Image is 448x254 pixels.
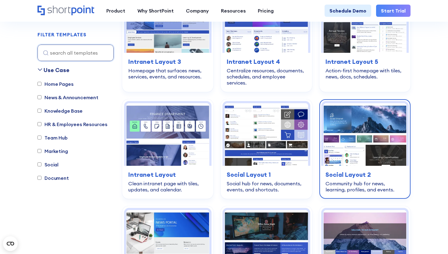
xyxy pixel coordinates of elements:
[37,96,41,100] input: News & Announcement
[325,67,404,80] div: Action-first homepage with tiles, news, docs, schedules.
[37,94,98,101] label: News & Announcement
[37,147,68,155] label: Marketing
[131,5,180,17] a: Why ShortPoint
[128,57,207,66] h3: Intranet Layout 3
[37,176,41,180] input: Document
[227,57,306,66] h3: Intranet Layout 4
[338,183,448,254] iframe: Chat Widget
[37,134,68,141] label: Team Hub
[137,7,174,14] div: Why ShortPoint
[44,66,69,74] div: Use Case
[128,180,207,193] div: Clean intranet page with tiles, updates, and calendar.
[376,5,411,17] a: Start Trial
[37,163,41,167] input: Social
[215,5,252,17] a: Resources
[37,161,59,168] label: Social
[37,136,41,140] input: Team Hub
[227,170,306,179] h3: Social Layout 1
[37,122,41,126] input: HR & Employees Resources
[37,149,41,153] input: Marketing
[227,180,306,193] div: Social hub for news, documents, events, and shortcuts.
[37,107,83,114] label: Knowledge Base
[3,236,18,251] button: Open CMP widget
[221,7,246,14] div: Resources
[252,5,280,17] a: Pricing
[37,121,107,128] label: HR & Employees Resources
[100,5,131,17] a: Product
[325,170,404,179] h3: Social Layout 2
[325,57,404,66] h3: Intranet Layout 5
[258,7,274,14] div: Pricing
[37,174,69,182] label: Document
[128,170,207,179] h3: Intranet Layout
[37,82,41,86] input: Home Pages
[37,45,114,61] input: search all templates
[37,109,41,113] input: Knowledge Base
[122,99,213,199] a: Intranet Layout – SharePoint Page Design: Clean intranet page with tiles, updates, and calendar.I...
[126,103,209,166] img: Intranet Layout – SharePoint Page Design: Clean intranet page with tiles, updates, and calendar.
[221,99,312,199] a: Social Layout 1 – SharePoint Social Intranet Template: Social hub for news, documents, events, an...
[37,80,73,88] label: Home Pages
[323,103,407,166] img: Social Layout 2 – SharePoint Community Site: Community hub for news, learning, profiles, and events.
[186,7,209,14] div: Company
[180,5,215,17] a: Company
[325,180,404,193] div: Community hub for news, learning, profiles, and events.
[325,5,371,17] a: Schedule Demo
[37,32,87,37] div: FILTER TEMPLATES
[319,99,411,199] a: Social Layout 2 – SharePoint Community Site: Community hub for news, learning, profiles, and even...
[37,5,94,16] a: Home
[128,67,207,80] div: Homepage that surfaces news, services, events, and resources.
[227,67,306,86] div: Centralize resources, documents, schedules, and employee services.
[106,7,125,14] div: Product
[225,103,308,166] img: Social Layout 1 – SharePoint Social Intranet Template: Social hub for news, documents, events, an...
